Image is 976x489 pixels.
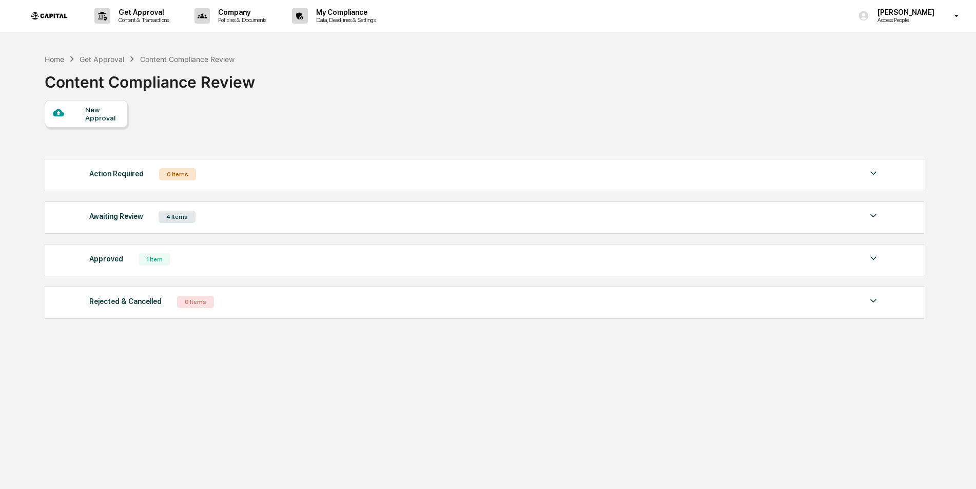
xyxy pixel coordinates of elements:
div: Approved [89,252,123,266]
img: caret [867,252,880,264]
p: Get Approval [110,8,174,16]
p: My Compliance [308,8,381,16]
p: Content & Transactions [110,16,174,24]
div: 1 Item [139,253,170,266]
div: Content Compliance Review [45,65,255,91]
p: Policies & Documents [210,16,271,24]
div: Home [45,55,64,64]
div: Awaiting Review [89,210,143,223]
img: caret [867,167,880,179]
div: Action Required [89,167,144,180]
div: 0 Items [177,296,214,308]
p: Access People [869,16,940,24]
div: New Approval [85,106,120,122]
div: 0 Items [159,168,196,180]
div: Rejected & Cancelled [89,295,162,308]
img: logo [25,6,74,27]
img: caret [867,295,880,307]
p: Data, Deadlines & Settings [308,16,381,24]
div: 4 Items [159,211,196,223]
div: Content Compliance Review [140,55,235,64]
iframe: Open customer support [943,455,971,483]
img: caret [867,210,880,222]
p: [PERSON_NAME] [869,8,940,16]
div: Get Approval [80,55,124,64]
p: Company [210,8,271,16]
